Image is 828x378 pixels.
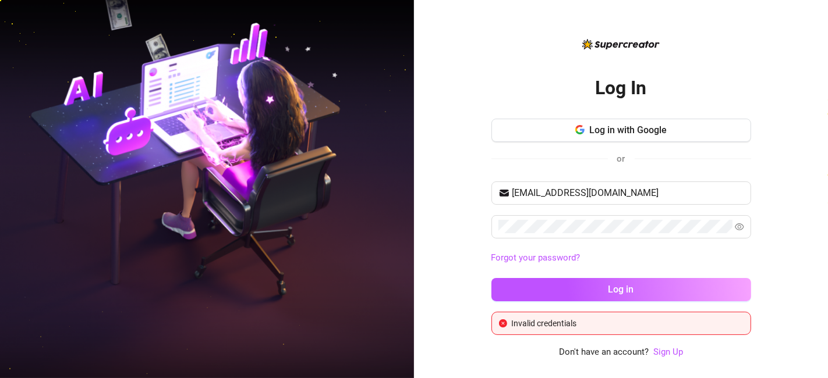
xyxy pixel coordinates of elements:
span: close-circle [499,319,507,327]
input: Your email [512,186,744,200]
a: Forgot your password? [491,251,751,265]
span: or [617,154,625,164]
button: Log in [491,278,751,301]
span: eye [735,222,744,231]
h2: Log In [596,76,647,100]
span: Log in with Google [589,124,667,135]
span: Log in [608,284,634,295]
a: Sign Up [653,345,683,359]
button: Log in with Google [491,119,751,142]
a: Sign Up [653,347,683,357]
img: logo-BBDzfeDw.svg [582,39,660,49]
span: Don't have an account? [559,345,649,359]
div: Invalid credentials [512,317,744,330]
a: Forgot your password? [491,252,581,263]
